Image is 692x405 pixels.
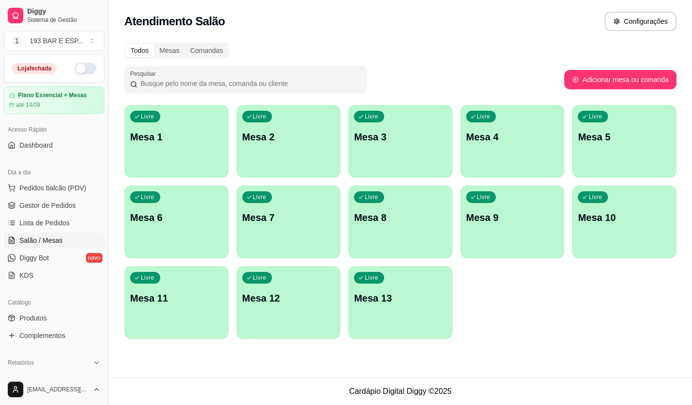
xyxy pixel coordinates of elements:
button: LivreMesa 8 [348,186,453,258]
button: LivreMesa 11 [124,266,229,339]
span: [EMAIL_ADDRESS][DOMAIN_NAME] [27,386,89,393]
span: Gestor de Pedidos [19,201,76,210]
span: Pedidos balcão (PDV) [19,183,86,193]
button: LivreMesa 7 [236,186,341,258]
span: Sistema de Gestão [27,16,101,24]
button: LivreMesa 5 [572,105,676,178]
span: Relatórios [8,359,34,367]
p: Livre [589,113,602,120]
p: Mesa 1 [130,130,223,144]
p: Mesa 12 [242,291,335,305]
button: Configurações [605,12,676,31]
button: LivreMesa 13 [348,266,453,339]
a: Dashboard [4,137,104,153]
p: Mesa 7 [242,211,335,224]
div: Loja fechada [12,63,57,74]
span: 1 [12,36,22,46]
div: 193 BAR E ESP ... [30,36,84,46]
p: Livre [477,113,490,120]
button: Alterar Status [75,63,96,74]
a: Salão / Mesas [4,233,104,248]
span: Salão / Mesas [19,236,63,245]
button: LivreMesa 3 [348,105,453,178]
a: DiggySistema de Gestão [4,4,104,27]
div: Dia a dia [4,165,104,180]
a: Produtos [4,310,104,326]
p: Livre [141,113,154,120]
p: Mesa 9 [466,211,559,224]
div: Mesas [154,44,185,57]
p: Mesa 8 [354,211,447,224]
p: Mesa 10 [578,211,671,224]
p: Mesa 2 [242,130,335,144]
a: Diggy Botnovo [4,250,104,266]
a: KDS [4,268,104,283]
button: LivreMesa 10 [572,186,676,258]
button: LivreMesa 6 [124,186,229,258]
button: LivreMesa 1 [124,105,229,178]
p: Mesa 3 [354,130,447,144]
p: Livre [141,274,154,282]
button: LivreMesa 2 [236,105,341,178]
p: Mesa 5 [578,130,671,144]
p: Livre [253,274,267,282]
p: Livre [477,193,490,201]
label: Pesquisar [130,69,159,78]
button: LivreMesa 9 [460,186,565,258]
div: Catálogo [4,295,104,310]
p: Livre [365,113,378,120]
button: Select a team [4,31,104,51]
p: Mesa 6 [130,211,223,224]
div: Comandas [185,44,229,57]
a: Gestor de Pedidos [4,198,104,213]
span: Relatórios de vendas [19,373,84,383]
p: Livre [365,193,378,201]
article: até 14/09 [16,101,40,109]
button: LivreMesa 4 [460,105,565,178]
span: Complementos [19,331,65,340]
button: Adicionar mesa ou comanda [564,70,676,89]
p: Mesa 4 [466,130,559,144]
a: Plano Essencial + Mesasaté 14/09 [4,86,104,114]
span: KDS [19,270,34,280]
h2: Atendimento Salão [124,14,225,29]
footer: Cardápio Digital Diggy © 2025 [109,377,692,405]
p: Livre [365,274,378,282]
p: Livre [141,193,154,201]
a: Lista de Pedidos [4,215,104,231]
p: Mesa 13 [354,291,447,305]
p: Livre [589,193,602,201]
p: Livre [253,113,267,120]
span: Dashboard [19,140,53,150]
div: Acesso Rápido [4,122,104,137]
div: Todos [125,44,154,57]
span: Lista de Pedidos [19,218,70,228]
p: Mesa 11 [130,291,223,305]
span: Diggy [27,7,101,16]
input: Pesquisar [137,79,361,88]
span: Diggy Bot [19,253,49,263]
button: [EMAIL_ADDRESS][DOMAIN_NAME] [4,378,104,401]
article: Plano Essencial + Mesas [18,92,87,99]
span: Produtos [19,313,47,323]
p: Livre [253,193,267,201]
button: LivreMesa 12 [236,266,341,339]
button: Pedidos balcão (PDV) [4,180,104,196]
a: Relatórios de vendas [4,371,104,386]
a: Complementos [4,328,104,343]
